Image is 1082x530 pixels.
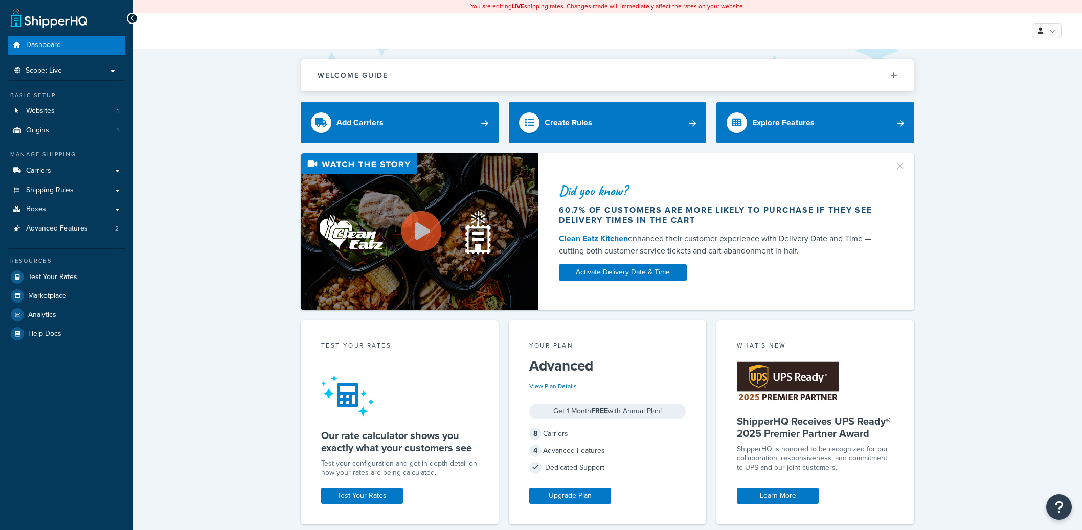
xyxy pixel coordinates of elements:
[301,59,914,91] button: Welcome Guide
[8,121,125,140] a: Origins1
[529,341,686,353] div: Your Plan
[529,404,686,419] div: Get 1 Month with Annual Plan!
[529,427,686,441] div: Carriers
[1046,494,1072,520] button: Open Resource Center
[26,205,46,214] span: Boxes
[545,116,592,130] div: Create Rules
[529,460,686,475] div: Dedicated Support
[559,264,687,281] a: Activate Delivery Date & Time
[559,205,882,225] div: 60.7% of customers are more likely to purchase if they see delivery times in the cart
[591,406,608,417] strong: FREE
[8,268,125,286] a: Test Your Rates
[8,102,125,121] li: Websites
[8,102,125,121] a: Websites1
[529,445,542,457] span: 4
[529,428,542,440] span: 8
[8,91,125,100] div: Basic Setup
[321,429,478,454] h5: Our rate calculator shows you exactly what your customers see
[28,273,77,282] span: Test Your Rates
[716,102,914,143] a: Explore Features
[26,41,61,50] span: Dashboard
[737,488,819,504] a: Learn More
[512,2,524,11] b: LIVE
[117,107,119,116] span: 1
[509,102,707,143] a: Create Rules
[26,224,88,233] span: Advanced Features
[26,126,49,135] span: Origins
[28,330,61,338] span: Help Docs
[529,444,686,458] div: Advanced Features
[28,311,56,319] span: Analytics
[115,224,119,233] span: 2
[8,325,125,343] a: Help Docs
[318,72,388,79] h2: Welcome Guide
[8,36,125,55] a: Dashboard
[737,341,894,353] div: What's New
[321,488,403,504] a: Test Your Rates
[737,415,894,440] h5: ShipperHQ Receives UPS Ready® 2025 Premier Partner Award
[8,287,125,305] a: Marketplace
[8,181,125,200] a: Shipping Rules
[559,233,882,257] div: enhanced their customer experience with Delivery Date and Time — cutting both customer service ti...
[321,341,478,353] div: Test your rates
[26,186,74,195] span: Shipping Rules
[8,219,125,238] a: Advanced Features2
[8,257,125,265] div: Resources
[26,167,51,175] span: Carriers
[336,116,384,130] div: Add Carriers
[559,233,628,244] a: Clean Eatz Kitchen
[559,183,882,198] div: Did you know?
[28,292,66,301] span: Marketplace
[529,382,577,391] a: View Plan Details
[8,150,125,159] div: Manage Shipping
[117,126,119,135] span: 1
[26,66,62,75] span: Scope: Live
[752,116,815,130] div: Explore Features
[529,358,686,374] h5: Advanced
[301,102,499,143] a: Add Carriers
[8,121,125,140] li: Origins
[737,445,894,472] p: ShipperHQ is honored to be recognized for our collaboration, responsiveness, and commitment to UP...
[26,107,55,116] span: Websites
[8,200,125,219] a: Boxes
[321,459,478,477] div: Test your configuration and get in-depth detail on how your rates are being calculated.
[529,488,611,504] a: Upgrade Plan
[8,219,125,238] li: Advanced Features
[301,153,538,310] img: Video thumbnail
[8,162,125,180] a: Carriers
[8,306,125,324] a: Analytics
